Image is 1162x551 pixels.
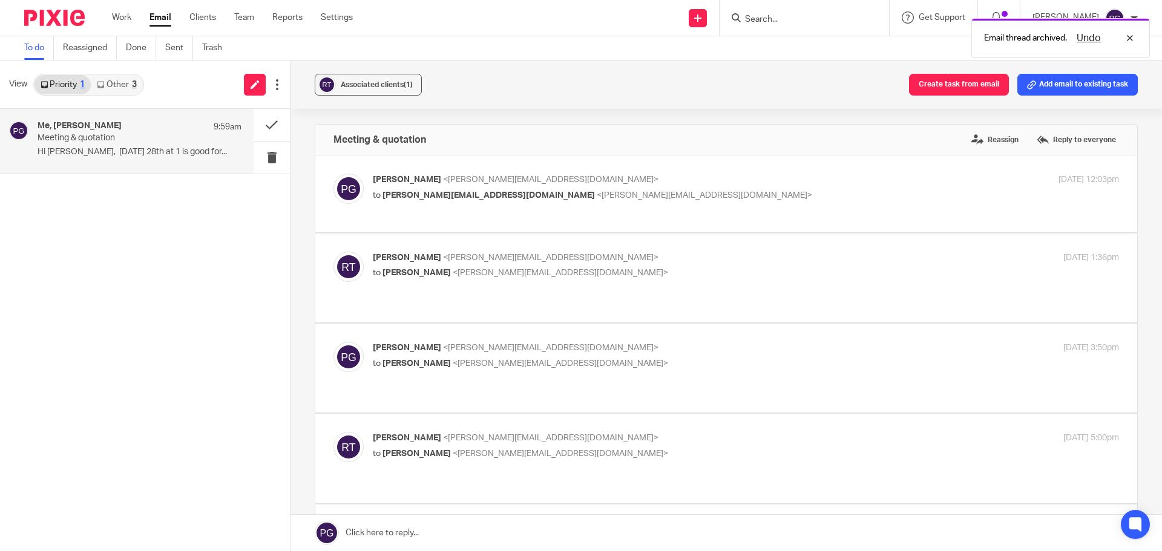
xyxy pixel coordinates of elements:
img: svg%3E [333,432,364,462]
img: svg%3E [333,174,364,204]
p: [DATE] 3:50pm [1063,342,1119,354]
label: Reply to everyone [1034,131,1119,149]
img: svg%3E [333,252,364,282]
button: Undo [1073,31,1105,45]
a: To do [24,36,54,60]
div: 1 [80,80,85,89]
span: View [9,78,27,91]
p: Meeting & quotation [38,133,201,143]
img: Pixie [24,10,85,26]
button: Associated clients(1) [315,74,422,96]
div: 3 [132,80,137,89]
span: [PERSON_NAME] [373,344,441,352]
span: [PERSON_NAME] [382,449,451,458]
span: <[PERSON_NAME][EMAIL_ADDRESS][DOMAIN_NAME]> [443,253,658,262]
p: [DATE] 1:36pm [1063,252,1119,264]
p: 9:59am [214,121,241,133]
a: Priority1 [34,75,91,94]
button: Add email to existing task [1017,74,1138,96]
span: <[PERSON_NAME][EMAIL_ADDRESS][DOMAIN_NAME]> [443,175,658,184]
span: (1) [404,81,413,88]
span: [PERSON_NAME][EMAIL_ADDRESS][DOMAIN_NAME] [382,191,595,200]
span: <[PERSON_NAME][EMAIL_ADDRESS][DOMAIN_NAME]> [443,434,658,442]
a: Done [126,36,156,60]
a: Other3 [91,75,142,94]
span: to [373,191,381,200]
a: [DOMAIN_NAME] [11,215,82,224]
a: Reports [272,11,303,24]
span: Associated clients [341,81,413,88]
a: Reassigned [63,36,117,60]
img: svg%3E [333,342,364,372]
span: [PERSON_NAME] [373,434,441,442]
span: <[PERSON_NAME][EMAIL_ADDRESS][DOMAIN_NAME]> [453,359,668,368]
a: Clients [189,11,216,24]
span: to [373,449,381,458]
p: [DATE] 12:03pm [1059,174,1119,186]
h4: Me, [PERSON_NAME] [38,121,122,131]
span: to [373,269,381,277]
a: Email [149,11,171,24]
span: <[PERSON_NAME][EMAIL_ADDRESS][DOMAIN_NAME]> [443,344,658,352]
h4: Meeting & quotation [333,134,426,146]
p: Email thread archived. [984,32,1067,44]
a: Trash [202,36,231,60]
img: svg%3E [318,76,336,94]
span: <[PERSON_NAME][EMAIL_ADDRESS][DOMAIN_NAME]> [597,191,812,200]
a: [PERSON_NAME][EMAIL_ADDRESS][DOMAIN_NAME] [8,194,232,204]
a: Team [234,11,254,24]
span: to [373,359,381,368]
sup: th [300,1,307,10]
span: [PERSON_NAME] [373,253,441,262]
span: <[PERSON_NAME][EMAIL_ADDRESS][DOMAIN_NAME]> [453,269,668,277]
img: svg%3E [1105,8,1124,28]
button: Create task from email [909,74,1009,96]
a: Sent [165,36,193,60]
img: svg%3E [9,121,28,140]
span: [PERSON_NAME] [373,175,441,184]
p: Hi [PERSON_NAME], [DATE] 28th at 1 is good for... [38,147,241,157]
a: Settings [321,11,353,24]
label: Reassign [968,131,1022,149]
span: FCCA [73,112,93,120]
span: [PERSON_NAME] [382,359,451,368]
p: [DATE] 5:00pm [1063,432,1119,445]
span: <[PERSON_NAME][EMAIL_ADDRESS][DOMAIN_NAME]> [453,449,668,458]
span: [PERSON_NAME] [382,269,451,277]
a: Work [112,11,131,24]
